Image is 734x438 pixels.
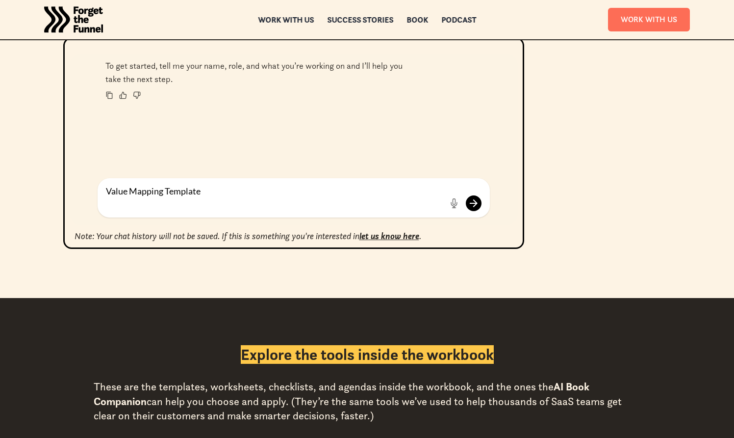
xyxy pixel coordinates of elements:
[75,230,359,242] em: Note: Your chat history will not be saved. If this is something you're interested in
[94,380,641,423] div: These are the templates, worksheets, checklists, and agendas inside the workbook, and the ones th...
[608,8,690,31] a: Work With Us
[327,16,393,23] a: Success Stories
[406,16,428,23] a: Book
[359,230,419,242] a: let us know here
[105,59,406,85] p: To get started, tell me your name, role, and what you’re working on and I’ll help you take the ne...
[94,380,589,408] strong: AI Book Companion
[419,230,421,242] em: .
[241,345,494,364] h2: Explore the tools inside the workbook
[106,185,442,211] textarea: Value Mapping Template
[258,16,314,23] a: Work with us
[441,16,476,23] a: Podcast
